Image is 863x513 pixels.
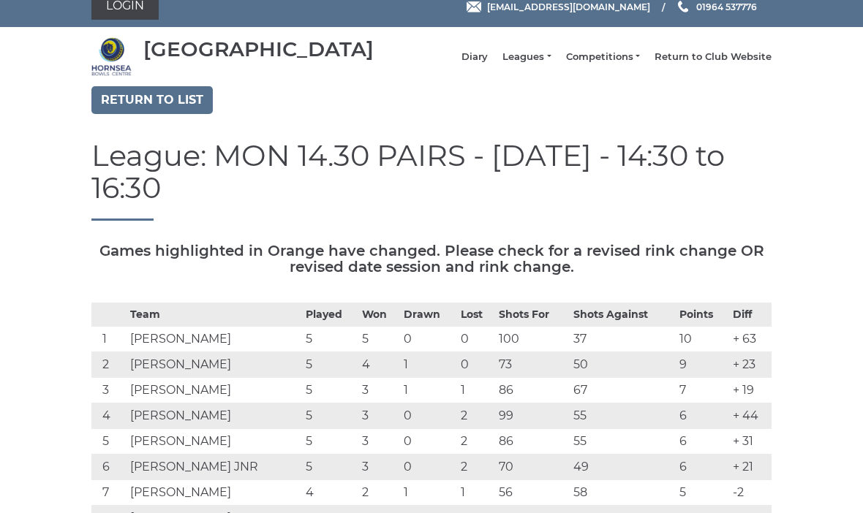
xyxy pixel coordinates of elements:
[457,403,495,429] td: 2
[358,403,400,429] td: 3
[127,403,302,429] td: [PERSON_NAME]
[127,352,302,378] td: [PERSON_NAME]
[495,480,570,506] td: 56
[400,303,457,327] th: Drawn
[302,303,359,327] th: Played
[91,243,772,275] h5: Games highlighted in Orange have changed. Please check for a revised rink change OR revised date ...
[302,403,359,429] td: 5
[358,327,400,352] td: 5
[570,455,676,480] td: 49
[729,303,772,327] th: Diff
[302,429,359,455] td: 5
[676,455,729,480] td: 6
[457,352,495,378] td: 0
[729,352,772,378] td: + 23
[91,455,127,480] td: 6
[495,378,570,403] td: 86
[457,378,495,403] td: 1
[127,303,302,327] th: Team
[676,378,729,403] td: 7
[467,1,481,12] img: Email
[400,352,457,378] td: 1
[570,303,676,327] th: Shots Against
[91,480,127,506] td: 7
[676,480,729,506] td: 5
[358,378,400,403] td: 3
[502,50,551,64] a: Leagues
[495,327,570,352] td: 100
[495,455,570,480] td: 70
[729,403,772,429] td: + 44
[358,455,400,480] td: 3
[678,1,688,12] img: Phone us
[91,37,132,77] img: Hornsea Bowls Centre
[676,303,729,327] th: Points
[676,352,729,378] td: 9
[302,327,359,352] td: 5
[570,327,676,352] td: 37
[91,86,213,114] a: Return to list
[400,327,457,352] td: 0
[457,455,495,480] td: 2
[127,480,302,506] td: [PERSON_NAME]
[495,429,570,455] td: 86
[570,403,676,429] td: 55
[358,303,400,327] th: Won
[457,480,495,506] td: 1
[487,1,650,12] span: [EMAIL_ADDRESS][DOMAIN_NAME]
[400,480,457,506] td: 1
[729,455,772,480] td: + 21
[127,455,302,480] td: [PERSON_NAME] JNR
[358,480,400,506] td: 2
[495,403,570,429] td: 99
[676,403,729,429] td: 6
[495,303,570,327] th: Shots For
[302,378,359,403] td: 5
[729,480,772,506] td: -2
[729,429,772,455] td: + 31
[302,455,359,480] td: 5
[729,327,772,352] td: + 63
[729,378,772,403] td: + 19
[400,429,457,455] td: 0
[127,327,302,352] td: [PERSON_NAME]
[400,378,457,403] td: 1
[676,327,729,352] td: 10
[358,429,400,455] td: 3
[91,378,127,403] td: 3
[143,38,374,61] div: [GEOGRAPHIC_DATA]
[302,352,359,378] td: 5
[400,455,457,480] td: 0
[91,140,772,221] h1: League: MON 14.30 PAIRS - [DATE] - 14:30 to 16:30
[358,352,400,378] td: 4
[676,429,729,455] td: 6
[570,429,676,455] td: 55
[91,327,127,352] td: 1
[91,429,127,455] td: 5
[655,50,772,64] a: Return to Club Website
[91,352,127,378] td: 2
[566,50,640,64] a: Competitions
[570,352,676,378] td: 50
[127,378,302,403] td: [PERSON_NAME]
[570,378,676,403] td: 67
[696,1,757,12] span: 01964 537776
[495,352,570,378] td: 73
[570,480,676,506] td: 58
[457,303,495,327] th: Lost
[400,403,457,429] td: 0
[457,327,495,352] td: 0
[457,429,495,455] td: 2
[302,480,359,506] td: 4
[461,50,488,64] a: Diary
[91,403,127,429] td: 4
[127,429,302,455] td: [PERSON_NAME]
